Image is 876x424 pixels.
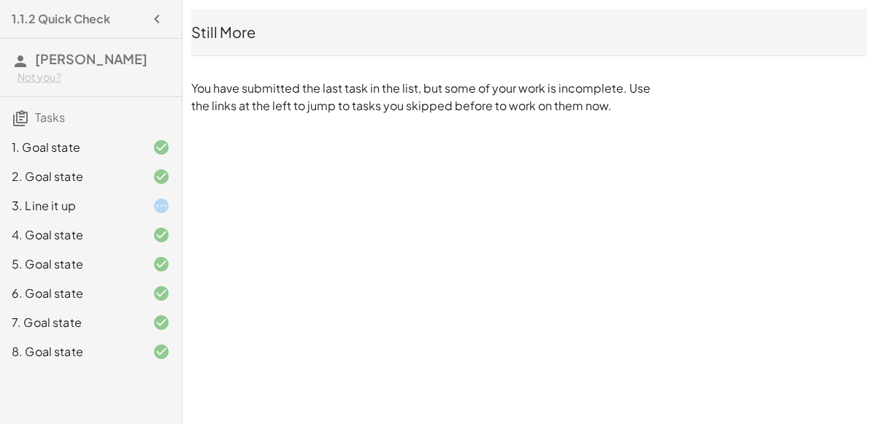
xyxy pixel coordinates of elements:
i: Task started. [153,197,170,215]
div: 8. Goal state [12,343,129,361]
h4: 1.1.2 Quick Check [12,10,110,28]
div: 5. Goal state [12,255,129,273]
i: Task finished and correct. [153,343,170,361]
i: Task finished and correct. [153,255,170,273]
div: Still More [191,22,867,42]
div: 4. Goal state [12,226,129,244]
div: Not you? [18,70,170,85]
i: Task finished and correct. [153,226,170,244]
i: Task finished and correct. [153,139,170,156]
p: You have submitted the last task in the list, but some of your work is incomplete. Use the links ... [191,80,666,115]
span: Tasks [35,109,65,125]
i: Task finished and correct. [153,285,170,302]
div: 6. Goal state [12,285,129,302]
div: 7. Goal state [12,314,129,331]
i: Task finished and correct. [153,168,170,185]
div: 1. Goal state [12,139,129,156]
div: 2. Goal state [12,168,129,185]
i: Task finished and correct. [153,314,170,331]
div: 3. Line it up [12,197,129,215]
span: [PERSON_NAME] [35,50,147,67]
